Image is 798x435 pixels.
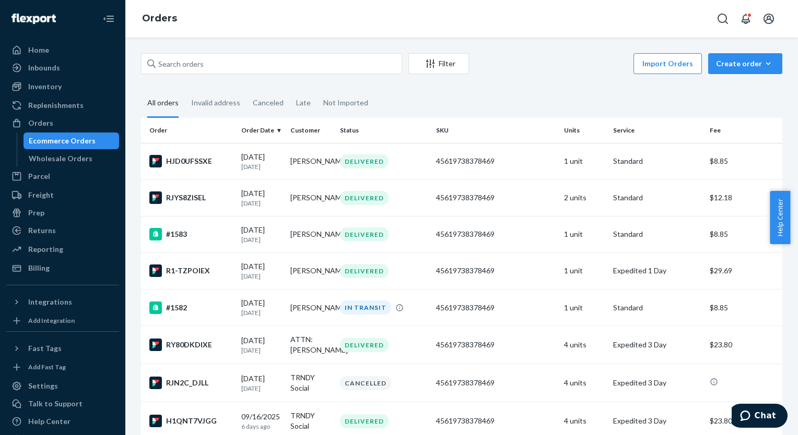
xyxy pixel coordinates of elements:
[6,361,119,373] a: Add Fast Tag
[6,294,119,310] button: Integrations
[706,252,782,289] td: $29.69
[147,89,179,118] div: All orders
[6,241,119,258] a: Reporting
[6,222,119,239] a: Returns
[28,416,71,427] div: Help Center
[149,377,233,389] div: RJN2C_DJLL
[336,118,432,143] th: Status
[241,373,282,393] div: [DATE]
[613,192,701,203] p: Standard
[436,416,556,426] div: 45619738378469
[28,297,72,307] div: Integrations
[6,97,119,114] a: Replenishments
[706,216,782,252] td: $8.85
[28,190,54,200] div: Freight
[28,208,44,218] div: Prep
[253,89,284,116] div: Canceled
[241,235,282,244] p: [DATE]
[613,156,701,166] p: Standard
[706,179,782,216] td: $12.18
[6,315,119,327] a: Add Integration
[6,340,119,357] button: Fast Tags
[141,53,402,74] input: Search orders
[149,301,233,314] div: #1582
[28,118,53,128] div: Orders
[6,395,119,412] button: Talk to Support
[732,404,788,430] iframe: Opens a widget where you can chat to one of our agents
[613,303,701,313] p: Standard
[286,364,335,402] td: TRNDY Social
[241,199,282,208] p: [DATE]
[706,118,782,143] th: Fee
[28,244,63,255] div: Reporting
[241,272,282,281] p: [DATE]
[286,216,335,252] td: [PERSON_NAME]
[149,264,233,277] div: R1-TZPOIEX
[28,171,50,182] div: Parcel
[134,4,185,34] ol: breadcrumbs
[241,162,282,171] p: [DATE]
[286,252,335,289] td: [PERSON_NAME]
[340,154,389,168] div: DELIVERED
[436,303,556,313] div: 45619738378469
[436,340,556,350] div: 45619738378469
[436,192,556,203] div: 45619738378469
[409,58,468,69] div: Filter
[340,376,391,390] div: CANCELLED
[28,225,56,236] div: Returns
[191,89,240,116] div: Invalid address
[560,326,609,364] td: 4 units
[28,45,49,55] div: Home
[28,398,83,409] div: Talk to Support
[708,53,782,74] button: Create order
[28,100,84,111] div: Replenishments
[28,343,62,354] div: Fast Tags
[436,265,556,276] div: 45619738378469
[6,413,119,430] a: Help Center
[706,289,782,326] td: $8.85
[560,289,609,326] td: 1 unit
[770,191,790,244] button: Help Center
[560,252,609,289] td: 1 unit
[29,136,96,146] div: Ecommerce Orders
[340,338,389,352] div: DELIVERED
[6,115,119,131] a: Orders
[29,153,92,164] div: Wholesale Orders
[241,384,282,393] p: [DATE]
[436,229,556,239] div: 45619738378469
[706,143,782,179] td: $8.85
[286,179,335,216] td: [PERSON_NAME]
[6,378,119,394] a: Settings
[24,150,120,167] a: Wholesale Orders
[340,227,389,241] div: DELIVERED
[98,8,119,29] button: Close Navigation
[141,118,237,143] th: Order
[560,364,609,402] td: 4 units
[613,416,701,426] p: Expedited 3 Day
[286,143,335,179] td: [PERSON_NAME]
[241,298,282,317] div: [DATE]
[340,264,389,278] div: DELIVERED
[241,188,282,208] div: [DATE]
[142,13,177,24] a: Orders
[560,216,609,252] td: 1 unit
[6,260,119,276] a: Billing
[6,187,119,203] a: Freight
[613,340,701,350] p: Expedited 3 Day
[6,168,119,185] a: Parcel
[149,339,233,351] div: RY80DKDIXE
[286,289,335,326] td: [PERSON_NAME]
[758,8,779,29] button: Open account menu
[6,204,119,221] a: Prep
[560,118,609,143] th: Units
[286,326,335,364] td: ATTN: [PERSON_NAME]
[613,265,701,276] p: Expedited 1 Day
[296,89,311,116] div: Late
[633,53,702,74] button: Import Orders
[340,300,391,315] div: IN TRANSIT
[323,89,368,116] div: Not Imported
[149,155,233,167] div: HJD0UFSSXE
[340,414,389,428] div: DELIVERED
[340,191,389,205] div: DELIVERED
[735,8,756,29] button: Open notifications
